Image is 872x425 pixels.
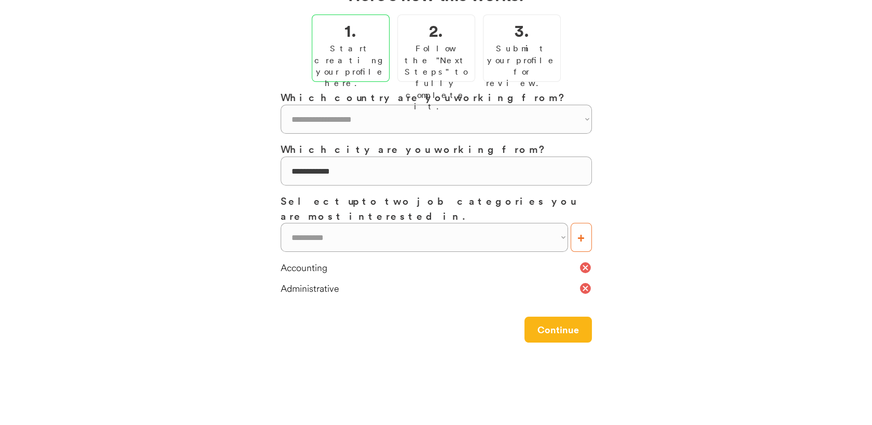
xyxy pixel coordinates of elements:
[281,282,579,295] div: Administrative
[571,223,592,252] button: +
[281,261,579,274] div: Accounting
[486,42,558,89] div: Submit your profile for review.
[515,18,529,42] h2: 3.
[579,282,592,295] button: cancel
[281,141,592,157] h3: Which city are you working from?
[281,90,592,105] h3: Which country are you working from?
[429,18,443,42] h2: 2.
[281,193,592,223] h3: Select up to two job categories you are most interested in.
[579,261,592,274] button: cancel
[314,42,387,89] div: Start creating your profile here.
[524,317,592,343] button: Continue
[344,18,356,42] h2: 1.
[400,42,472,112] div: Follow the "Next Steps" to fully complete it.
